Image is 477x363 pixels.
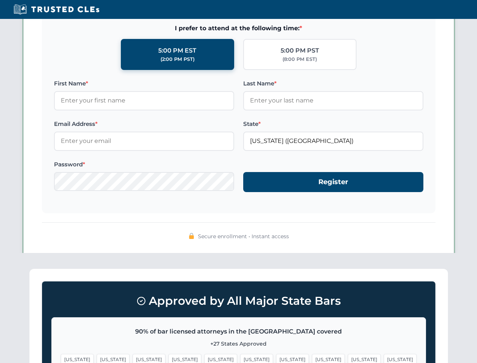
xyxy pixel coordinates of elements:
[61,340,417,348] p: +27 States Approved
[243,132,423,150] input: Florida (FL)
[54,160,234,169] label: Password
[54,23,423,33] span: I prefer to attend at the following time:
[243,172,423,192] button: Register
[11,4,102,15] img: Trusted CLEs
[54,79,234,88] label: First Name
[54,119,234,129] label: Email Address
[54,91,234,110] input: Enter your first name
[281,46,319,56] div: 5:00 PM PST
[188,233,195,239] img: 🔒
[158,46,196,56] div: 5:00 PM EST
[243,91,423,110] input: Enter your last name
[61,327,417,337] p: 90% of bar licensed attorneys in the [GEOGRAPHIC_DATA] covered
[198,232,289,240] span: Secure enrollment • Instant access
[54,132,234,150] input: Enter your email
[243,119,423,129] label: State
[243,79,423,88] label: Last Name
[51,291,426,311] h3: Approved by All Major State Bars
[282,56,317,63] div: (8:00 PM EST)
[161,56,195,63] div: (2:00 PM PST)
